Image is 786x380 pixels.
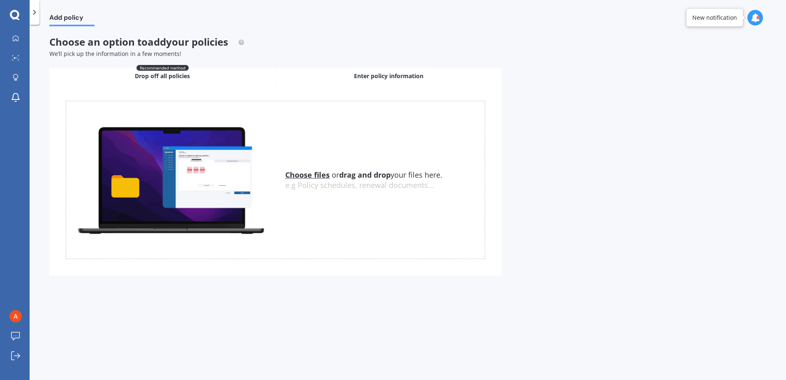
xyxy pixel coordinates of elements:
span: to add your policies [137,35,228,49]
b: drag and drop [339,170,391,180]
div: e.g Policy schedules, renewal documents... [285,181,485,190]
div: New notification [692,14,737,22]
span: Choose an option [49,35,245,49]
span: Enter policy information [354,72,423,80]
u: Choose files [285,170,330,180]
span: Add policy [49,14,95,25]
span: We’ll pick up the information in a few moments! [49,50,181,58]
span: Drop off all policies [135,72,190,80]
span: or your files here. [285,170,442,180]
span: Recommended method [136,65,189,71]
img: ACg8ocJu4lvI9TaEOhIsb9TjHHavqer2ds6a-LfePsym_nK0ulUkBQ=s96-c [9,310,22,322]
img: upload.de96410c8ce839c3fdd5.gif [66,122,275,238]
